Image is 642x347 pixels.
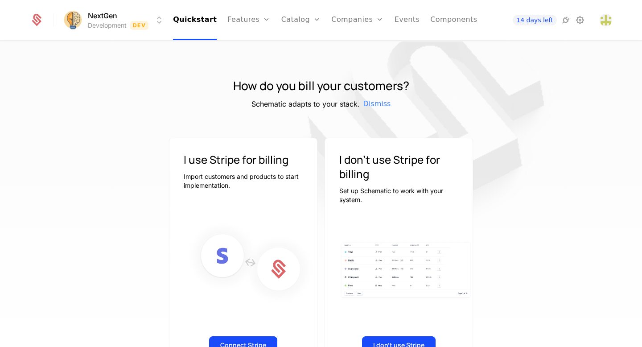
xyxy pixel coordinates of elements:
[513,15,556,25] a: 14 days left
[184,218,317,308] img: Connect Stripe to Schematic
[233,77,409,95] h1: How do you bill your customers?
[560,15,571,25] a: Integrations
[575,15,585,25] a: Settings
[600,14,612,26] button: Open user button
[62,9,83,31] img: NextGen
[600,14,612,26] img: Adesh Thakur
[251,99,360,109] h5: Schematic adapts to your stack.
[339,240,473,300] img: Plan table
[184,172,303,190] p: Import customers and products to start implementation.
[363,99,391,109] span: Dismiss
[65,10,165,30] button: Select environment
[184,153,303,167] h3: I use Stripe for billing
[130,21,148,30] span: Dev
[339,186,458,204] p: Set up Schematic to work with your system.
[88,10,117,21] span: NextGen
[339,153,458,181] h3: I don't use Stripe for billing
[88,21,127,30] div: Development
